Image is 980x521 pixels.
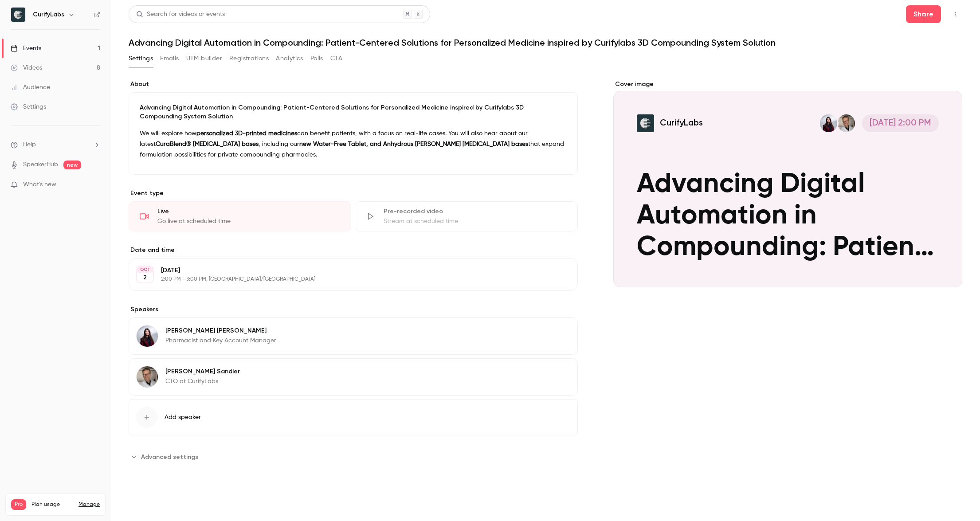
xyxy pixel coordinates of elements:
[11,83,50,92] div: Audience
[186,51,222,66] button: UTM builder
[136,10,225,19] div: Search for videos or events
[129,305,578,314] label: Speakers
[23,160,58,169] a: SpeakerHub
[165,336,276,345] p: Pharmacist and Key Account Manager
[276,51,303,66] button: Analytics
[23,140,36,149] span: Help
[11,44,41,53] div: Events
[384,207,566,216] div: Pre-recorded video
[129,358,578,396] div: Niklas Sandler[PERSON_NAME] SandlerCTO at CurifyLabs
[129,450,204,464] button: Advanced settings
[129,201,351,231] div: LiveGo live at scheduled time
[129,317,578,355] div: Ludmila Hrižanovska[PERSON_NAME] [PERSON_NAME]Pharmacist and Key Account Manager
[165,367,240,376] p: [PERSON_NAME] Sandler
[330,51,342,66] button: CTA
[11,102,46,111] div: Settings
[141,452,198,462] span: Advanced settings
[161,266,531,275] p: [DATE]
[23,180,56,189] span: What's new
[384,217,566,226] div: Stream at scheduled time
[156,141,259,147] strong: CuraBlend® [MEDICAL_DATA] bases
[11,499,26,510] span: Pro
[161,276,531,283] p: 2:00 PM - 3:00 PM, [GEOGRAPHIC_DATA]/[GEOGRAPHIC_DATA]
[355,201,577,231] div: Pre-recorded videoStream at scheduled time
[129,450,578,464] section: Advanced settings
[129,37,962,48] h1: Advancing Digital Automation in Compounding: Patient-Centered Solutions for Personalized Medicine...
[129,51,153,66] button: Settings
[140,128,567,160] p: We will explore how can benefit patients, with a focus on real-life cases. You will also hear abo...
[78,501,100,508] a: Manage
[165,413,201,422] span: Add speaker
[11,63,42,72] div: Videos
[63,161,81,169] span: new
[613,80,963,287] section: Cover image
[299,141,528,147] strong: new Water-Free Tablet, and Anhydrous [PERSON_NAME] [MEDICAL_DATA] bases
[129,246,578,255] label: Date and time
[160,51,179,66] button: Emails
[137,266,153,273] div: OCT
[143,273,147,282] p: 2
[196,130,297,137] strong: personalized 3D-printed medicines
[90,181,100,189] iframe: Noticeable Trigger
[906,5,941,23] button: Share
[310,51,323,66] button: Polls
[33,10,64,19] h6: CurifyLabs
[11,140,100,149] li: help-dropdown-opener
[165,377,240,386] p: CTO at CurifyLabs
[613,80,963,89] label: Cover image
[165,326,276,335] p: [PERSON_NAME] [PERSON_NAME]
[129,399,578,435] button: Add speaker
[140,103,567,121] p: Advancing Digital Automation in Compounding: Patient-Centered Solutions for Personalized Medicine...
[229,51,269,66] button: Registrations
[31,501,73,508] span: Plan usage
[157,207,340,216] div: Live
[129,189,578,198] p: Event type
[11,8,25,22] img: CurifyLabs
[137,325,158,347] img: Ludmila Hrižanovska
[137,366,158,388] img: Niklas Sandler
[129,80,578,89] label: About
[157,217,340,226] div: Go live at scheduled time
